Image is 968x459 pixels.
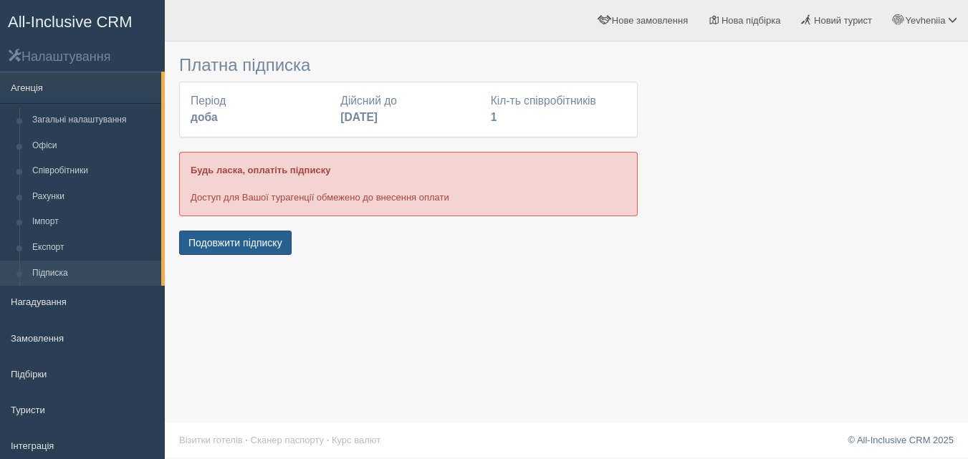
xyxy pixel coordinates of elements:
[26,133,161,159] a: Офіси
[848,435,954,445] a: © All-Inclusive CRM 2025
[191,165,330,175] b: Будь ласка, оплатіть підписку
[612,15,688,26] span: Нове замовлення
[179,231,292,255] button: Подовжити підписку
[722,15,781,26] span: Нова підбірка
[191,111,218,123] b: доба
[251,435,324,445] a: Сканер паспорту
[26,107,161,133] a: Загальні налаштування
[179,56,638,74] h3: Платна підписка
[327,435,330,445] span: ·
[905,15,945,26] span: Yevheniia
[179,435,243,445] a: Візитки готелів
[332,435,380,445] a: Курс валют
[340,111,378,123] b: [DATE]
[26,184,161,210] a: Рахунки
[491,111,497,123] b: 1
[484,93,633,126] div: Кіл-ть співробітників
[179,152,638,216] div: Доступ для Вашої турагенції обмежено до внесення оплати
[26,261,161,286] a: Підписка
[1,1,164,40] a: All-Inclusive CRM
[183,93,333,126] div: Період
[814,15,872,26] span: Новий турист
[26,158,161,184] a: Співробітники
[245,435,248,445] span: ·
[333,93,483,126] div: Дійсний до
[26,209,161,235] a: Імпорт
[26,235,161,261] a: Експорт
[8,13,133,31] span: All-Inclusive CRM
